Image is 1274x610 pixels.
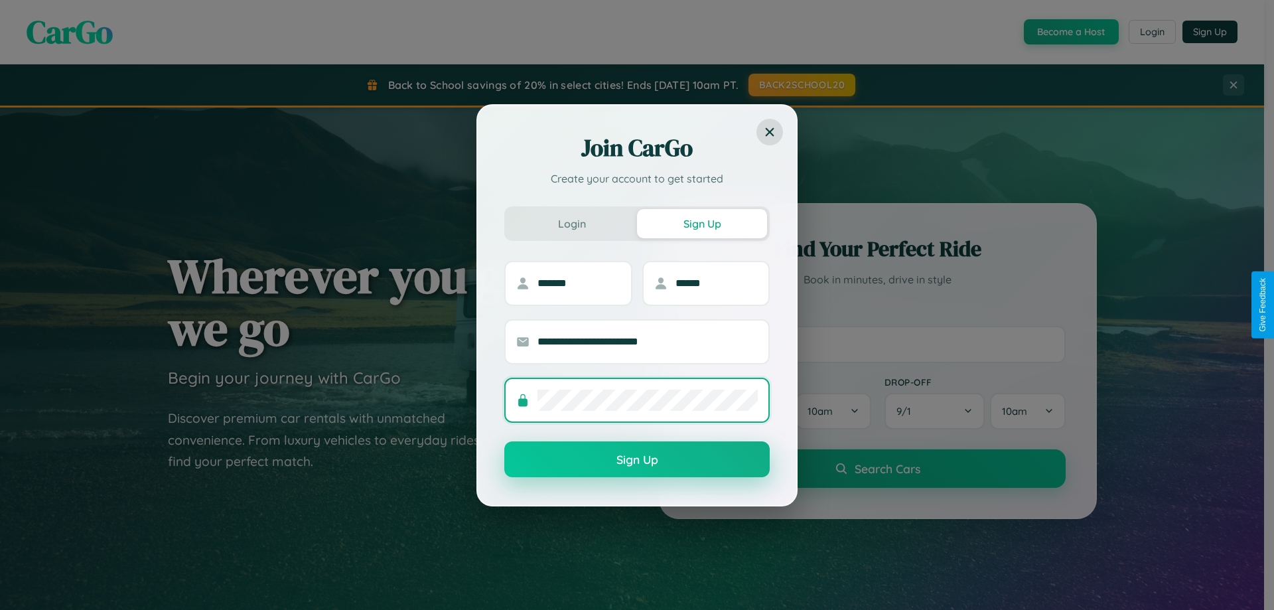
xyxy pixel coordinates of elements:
[507,209,637,238] button: Login
[637,209,767,238] button: Sign Up
[504,171,770,187] p: Create your account to get started
[504,441,770,477] button: Sign Up
[1258,278,1267,332] div: Give Feedback
[504,132,770,164] h2: Join CarGo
